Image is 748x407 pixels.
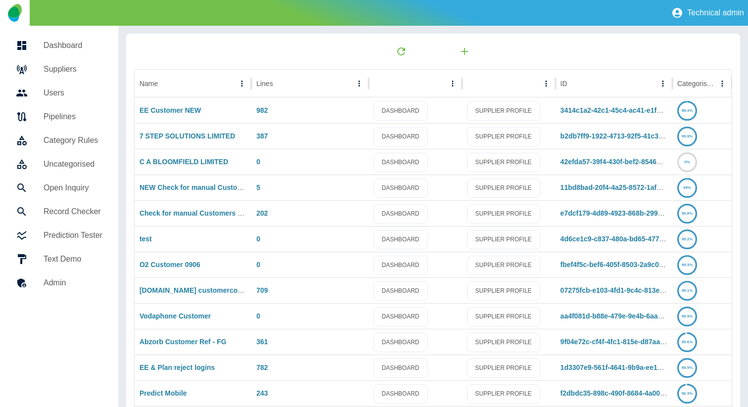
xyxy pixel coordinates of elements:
[140,286,261,294] a: [DOMAIN_NAME] customercom 2705
[256,261,260,269] a: 0
[683,185,691,190] text: 99%
[44,277,102,289] h5: Admin
[256,389,268,397] a: 243
[677,132,697,140] a: 99.9%
[8,224,110,247] a: Prediction Tester
[256,235,260,243] a: 0
[44,182,102,194] h5: Open Inquiry
[682,134,693,138] text: 99.9%
[374,281,428,301] a: DASHBOARD
[140,158,228,166] a: C A BLOOMFIELD LIMITED
[467,230,540,249] a: SUPPLIER PROFILE
[539,77,553,90] button: column menu
[256,106,268,114] a: 982
[561,158,688,166] a: 42efda57-39f4-430f-bef2-85462d9d9100
[682,340,693,344] text: 95.6%
[8,81,110,105] a: Users
[256,363,268,371] a: 782
[561,106,690,114] a: 3414c1a2-42c1-45c4-ac41-e1f405398fd9
[374,230,428,249] a: DASHBOARD
[374,127,428,146] a: DASHBOARD
[677,209,697,217] a: 99.8%
[140,209,261,217] a: Check for manual Customers Upload
[561,209,693,217] a: e7dcf179-4d89-4923-868b-2995337b8232
[8,34,110,57] a: Dashboard
[682,263,693,267] text: 99.3%
[677,106,697,114] a: 98.4%
[374,333,428,352] a: DASHBOARD
[677,80,714,88] div: Categorised
[467,333,540,352] a: SUPPLIER PROFILE
[256,209,268,217] a: 202
[667,3,748,23] button: Technical admin
[44,135,102,146] h5: Category Rules
[715,77,729,90] button: Categorised column menu
[256,183,260,191] a: 5
[682,391,693,396] text: 96.3%
[677,286,697,294] a: 99.1%
[44,63,102,75] h5: Suppliers
[8,57,110,81] a: Suppliers
[140,132,235,140] a: 7 STEP SOLUTIONS LIMITED
[140,261,200,269] a: O2 Customer 0906
[374,204,428,224] a: DASHBOARD
[682,108,693,113] text: 98.4%
[682,314,693,318] text: 99.9%
[140,363,215,371] a: EE & Plan reject logins
[467,153,540,172] a: SUPPLIER PROFILE
[374,179,428,198] a: DASHBOARD
[256,312,260,320] a: 0
[140,312,211,320] a: Vodaphone Customer
[374,384,428,404] a: DASHBOARD
[374,153,428,172] a: DASHBOARD
[561,183,692,191] a: 11bd8bad-20f4-4a25-8572-1af271014dd8
[682,211,693,216] text: 99.8%
[677,158,697,166] a: 0%
[467,204,540,224] a: SUPPLIER PROFILE
[684,160,690,164] text: 0%
[677,389,697,397] a: 96.3%
[140,183,279,191] a: NEW Check for manual Customers Upload
[140,80,158,88] div: Name
[8,200,110,224] a: Record Checker
[256,80,273,88] div: Lines
[44,40,102,51] h5: Dashboard
[467,179,540,198] a: SUPPLIER PROFILE
[446,77,460,90] button: column menu
[374,307,428,326] a: DASHBOARD
[374,256,428,275] a: DASHBOARD
[8,247,110,271] a: Text Demo
[44,229,102,241] h5: Prediction Tester
[140,389,187,397] a: Predict Mobile
[561,389,691,397] a: f2dbdc35-898c-490f-8684-4a00898e7a58
[140,106,201,114] a: EE Customer NEW
[8,105,110,129] a: Pipelines
[561,235,694,243] a: 4d6ce1c9-c837-480a-bd65-477f07dbc7da
[677,312,697,320] a: 99.9%
[140,338,227,346] a: Abzorb Customer Ref - FG
[374,101,428,121] a: DASHBOARD
[682,288,693,293] text: 99.1%
[467,101,540,121] a: SUPPLIER PROFILE
[561,363,691,371] a: 1d3307e9-561f-4641-9b9a-ee122e2f7ead
[374,359,428,378] a: DASHBOARD
[561,338,688,346] a: 9f04e72c-cf4f-4fc1-815e-d87aadc5d494
[467,256,540,275] a: SUPPLIER PROFILE
[235,77,249,90] button: Name column menu
[352,77,366,90] button: Lines column menu
[256,158,260,166] a: 0
[677,235,697,243] a: 99.2%
[467,307,540,326] a: SUPPLIER PROFILE
[44,158,102,170] h5: Uncategorised
[467,384,540,404] a: SUPPLIER PROFILE
[682,237,693,241] text: 99.2%
[561,80,567,88] div: ID
[44,253,102,265] h5: Text Demo
[677,261,697,269] a: 99.3%
[677,183,697,191] a: 99%
[682,365,693,370] text: 99.5%
[561,286,688,294] a: 07275fcb-e103-4fd1-9c4c-813e0f5879af
[677,363,697,371] a: 99.5%
[44,111,102,123] h5: Pipelines
[8,4,21,22] img: Logo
